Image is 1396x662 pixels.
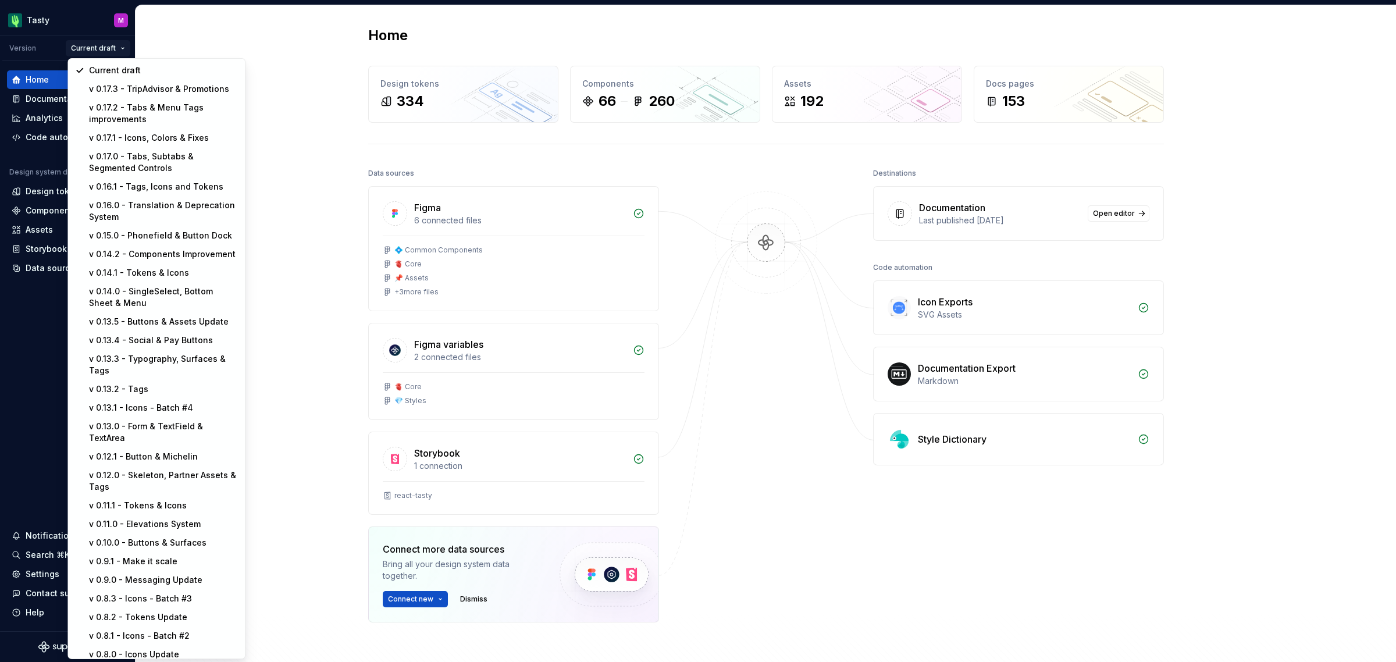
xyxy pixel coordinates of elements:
div: v 0.17.0 - Tabs, Subtabs & Segmented Controls [89,151,238,174]
div: v 0.8.1 - Icons - Batch #2 [89,630,238,642]
div: v 0.12.0 - Skeleton, Partner Assets & Tags [89,469,238,493]
div: v 0.14.1 - Tokens & Icons [89,267,238,279]
div: Current draft [89,65,238,76]
div: v 0.13.2 - Tags [89,383,238,395]
div: v 0.17.2 - Tabs & Menu Tags improvements [89,102,238,125]
div: v 0.14.0 - SingleSelect, Bottom Sheet & Menu [89,286,238,309]
div: v 0.17.1 - Icons, Colors & Fixes [89,132,238,144]
div: v 0.17.3 - TripAdvisor & Promotions [89,83,238,95]
div: v 0.8.3 - Icons - Batch #3 [89,593,238,604]
div: v 0.16.0 - Translation & Deprecation System [89,200,238,223]
div: v 0.15.0 - Phonefield & Button Dock [89,230,238,241]
div: v 0.10.0 - Buttons & Surfaces [89,537,238,549]
div: v 0.9.0 - Messaging Update [89,574,238,586]
div: v 0.11.0 - Elevations System [89,518,238,530]
div: v 0.13.5 - Buttons & Assets Update [89,316,238,328]
div: v 0.8.0 - Icons Update [89,649,238,660]
div: v 0.13.3 - Typography, Surfaces & Tags [89,353,238,376]
div: v 0.16.1 - Tags, Icons and Tokens [89,181,238,193]
div: v 0.11.1 - Tokens & Icons [89,500,238,511]
div: v 0.13.4 - Social & Pay Buttons [89,334,238,346]
div: v 0.13.1 - Icons - Batch #4 [89,402,238,414]
div: v 0.9.1 - Make it scale [89,556,238,567]
div: v 0.14.2 - Components Improvement [89,248,238,260]
div: v 0.8.2 - Tokens Update [89,611,238,623]
div: v 0.13.0 - Form & TextField & TextArea [89,421,238,444]
div: v 0.12.1 - Button & Michelin [89,451,238,462]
